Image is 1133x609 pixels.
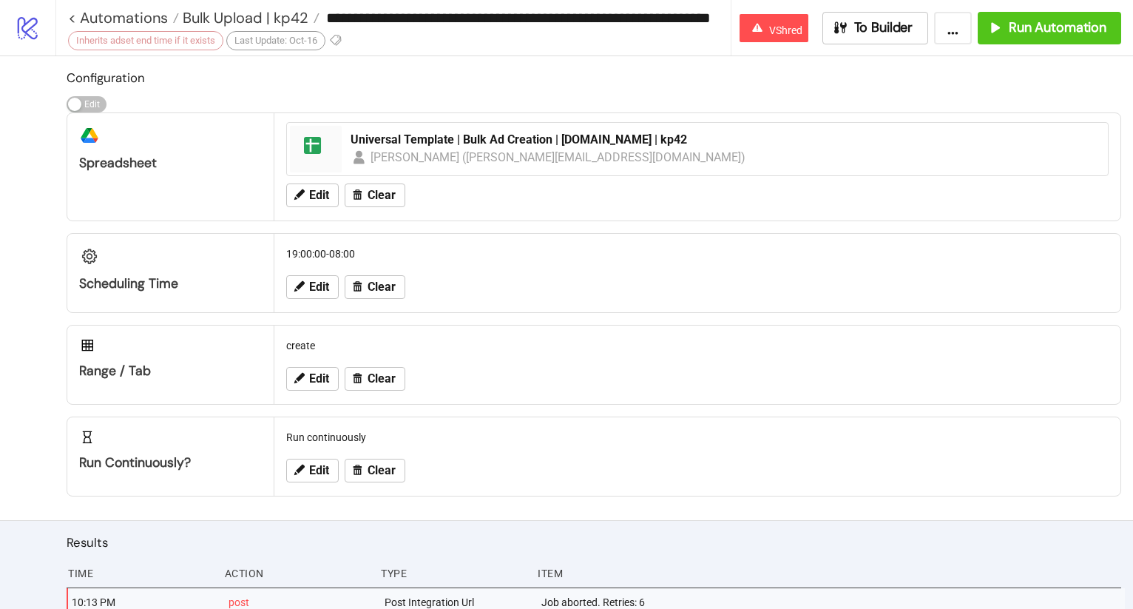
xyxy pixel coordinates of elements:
div: 19:00:00-08:00 [280,240,1115,268]
div: create [280,332,1115,360]
span: Run Automation [1009,19,1106,36]
button: To Builder [822,12,929,44]
span: VShred [769,24,802,36]
span: Clear [368,464,396,477]
span: Bulk Upload | kp42 [179,8,308,27]
div: Run continuously? [79,454,262,471]
span: Clear [368,189,396,202]
div: Action [223,559,370,588]
span: Edit [309,464,329,477]
div: Inherits adset end time if it exists [68,31,223,50]
span: Clear [368,372,396,386]
button: Edit [286,367,339,391]
button: Clear [345,184,405,207]
button: Edit [286,275,339,299]
div: [PERSON_NAME] ([PERSON_NAME][EMAIL_ADDRESS][DOMAIN_NAME]) [371,148,746,166]
button: Clear [345,275,405,299]
a: Bulk Upload | kp42 [179,10,319,25]
button: Clear [345,367,405,391]
button: Edit [286,459,339,482]
div: Item [536,559,1121,588]
div: Universal Template | Bulk Ad Creation | [DOMAIN_NAME] | kp42 [351,132,1099,148]
span: Edit [309,372,329,386]
div: Scheduling time [79,275,262,292]
div: Run continuously [280,423,1115,451]
h2: Results [67,533,1121,552]
div: Last Update: Oct-16 [226,31,325,50]
button: ... [934,12,972,44]
span: Edit [309,280,329,294]
span: Edit [309,189,329,202]
button: Edit [286,184,339,207]
span: Clear [368,280,396,294]
h2: Configuration [67,68,1121,87]
div: Time [67,559,213,588]
button: Clear [345,459,405,482]
a: < Automations [68,10,179,25]
div: Type [379,559,526,588]
span: To Builder [854,19,913,36]
button: Run Automation [978,12,1121,44]
div: Range / Tab [79,363,262,380]
div: Spreadsheet [79,155,262,172]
